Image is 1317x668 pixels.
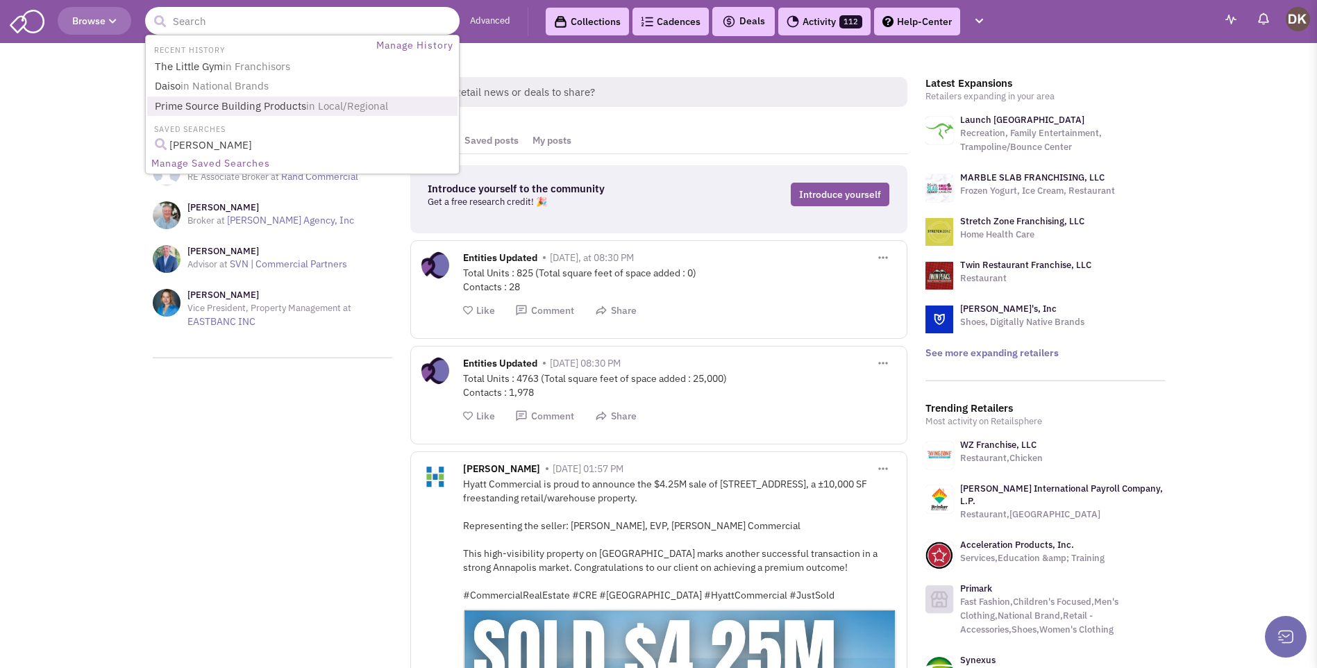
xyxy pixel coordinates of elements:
img: logo [925,262,953,290]
h3: Introduce yourself to the community [428,183,690,195]
span: Broker at [187,215,225,226]
h3: Latest Expansions [925,77,1165,90]
img: Cadences_logo.png [641,17,653,26]
span: in Local/Regional [306,99,388,112]
button: Browse [58,7,131,35]
span: in Franchisors [223,60,290,73]
span: Like [476,304,495,317]
a: Prime Source Building Productsin Local/Regional [151,97,457,116]
p: Services,Education &amp; Training [960,551,1105,565]
a: Collections [546,8,629,35]
img: www.wingzone.com [925,442,953,469]
span: [DATE] 01:57 PM [553,462,623,475]
span: Browse [72,15,117,27]
p: Home Health Care [960,228,1084,242]
a: [PERSON_NAME] [151,136,457,155]
p: Restaurant [960,272,1091,285]
span: in National Brands [181,79,269,92]
li: SAVED SEARCHES [147,121,458,135]
img: SmartAdmin [10,7,44,33]
p: Recreation, Family Entertainment, Trampoline/Bounce Center [960,126,1165,154]
a: Cadences [632,8,709,35]
span: Like [476,410,495,422]
a: Synexus [960,654,996,666]
button: Share [595,410,637,423]
img: Activity.png [787,15,799,28]
span: [DATE] 08:30 PM [550,357,621,369]
a: [PERSON_NAME] Agency, Inc [227,214,354,226]
img: logo [925,117,953,144]
button: Like [463,410,495,423]
a: My posts [526,128,578,153]
p: Fast Fashion,Children's Focused,Men's Clothing,National Brand,Retail - Accessories,Shoes,Women's ... [960,595,1165,637]
span: Deals [722,15,765,27]
a: The Little Gymin Franchisors [151,58,457,76]
button: Like [463,304,495,317]
p: Shoes, Digitally Native Brands [960,315,1084,329]
img: logo [925,306,953,333]
a: Acceleration Products, Inc. [960,539,1074,551]
p: Most activity on Retailsphere [925,415,1165,428]
p: Restaurant,[GEOGRAPHIC_DATA] [960,508,1165,521]
a: EASTBANC INC [187,315,255,328]
a: Help-Center [874,8,960,35]
a: Twin Restaurant Franchise, LLC [960,259,1091,271]
span: Vice President, Property Management at [187,302,351,314]
img: logo [925,174,953,202]
div: Hyatt Commercial is proud to announce the $4.25M sale of [STREET_ADDRESS], a ±10,000 SF freestand... [463,477,896,602]
input: Search [145,7,460,35]
button: Share [595,304,637,317]
li: RECENT HISTORY [147,42,229,56]
div: Total Units : 825 (Total square feet of space added : 0) Contacts : 28 [463,266,896,294]
h3: Trending Retailers [925,402,1165,415]
a: Stretch Zone Franchising, LLC [960,215,1084,227]
img: icon-collection-lavender-black.svg [554,15,567,28]
img: logo [925,218,953,246]
a: Manage History [373,37,458,54]
span: RE Associate Broker at [187,171,279,183]
h3: [PERSON_NAME] [187,201,354,214]
img: Donnie Keller [1286,7,1310,31]
a: Daisoin National Brands [151,77,457,96]
a: MARBLE SLAB FRANCHISING, LLC [960,172,1105,183]
a: [PERSON_NAME] International Payroll Company, L.P. [960,483,1163,507]
span: Entities Updated [463,251,537,267]
a: Activity112 [778,8,871,35]
span: Retail news or deals to share? [443,77,907,107]
button: Comment [515,304,574,317]
span: Advisor at [187,258,228,270]
img: help.png [882,16,894,27]
a: SVN | Commercial Partners [230,258,347,270]
img: icon-deals.svg [722,13,736,30]
span: Entities Updated [463,357,537,373]
a: Rand Commercial [281,170,358,183]
p: Get a free research credit! 🎉 [428,195,690,209]
button: Deals [718,12,769,31]
span: [PERSON_NAME] [463,462,540,478]
a: Saved posts [458,128,526,153]
a: Introduce yourself [791,183,889,206]
p: Retailers expanding in your area [925,90,1165,103]
a: Manage Saved Searches [147,155,458,172]
a: WZ Franchise, LLC [960,439,1037,451]
a: Advanced [470,15,510,28]
span: [DATE], at 08:30 PM [550,251,634,264]
span: 112 [839,15,862,28]
img: icon-retailer-placeholder.png [925,585,953,613]
a: Primark [960,583,992,594]
a: Launch [GEOGRAPHIC_DATA] [960,114,1084,126]
button: Comment [515,410,574,423]
p: Frozen Yogurt, Ice Cream, Restaurant [960,184,1115,198]
h3: [PERSON_NAME] [187,245,347,258]
h3: [PERSON_NAME] [187,289,392,301]
p: Restaurant,Chicken [960,451,1043,465]
div: Total Units : 4763 (Total square feet of space added : 25,000) Contacts : 1,978 [463,371,896,399]
a: See more expanding retailers [925,346,1059,359]
a: [PERSON_NAME]'s, Inc [960,303,1057,315]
